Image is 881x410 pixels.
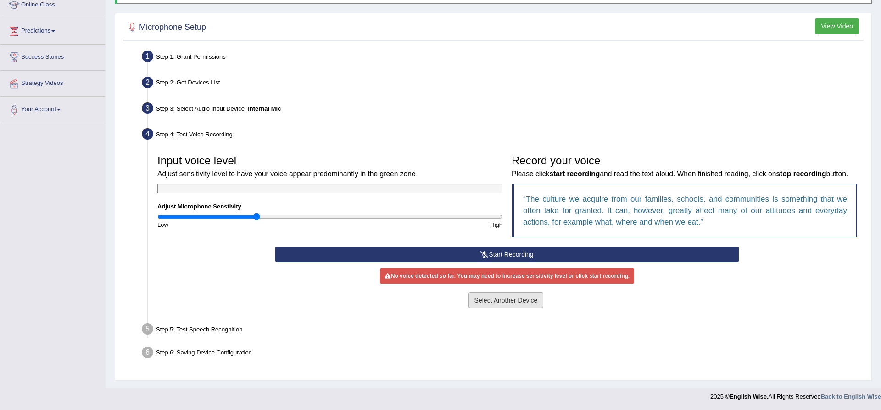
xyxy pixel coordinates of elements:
div: Step 5: Test Speech Recognition [138,320,867,341]
strong: English Wise. [730,393,768,400]
button: View Video [815,18,859,34]
div: Step 2: Get Devices List [138,74,867,94]
b: Internal Mic [248,105,281,112]
button: Select Another Device [468,292,544,308]
small: Please click and read the text aloud. When finished reading, click on button. [512,170,848,178]
small: Adjust sensitivity level to have your voice appear predominantly in the green zone [157,170,416,178]
a: Back to English Wise [821,393,881,400]
div: Step 4: Test Voice Recording [138,125,867,146]
h2: Microphone Setup [125,21,206,34]
a: Strategy Videos [0,71,105,94]
h3: Record your voice [512,155,857,179]
a: Success Stories [0,45,105,67]
div: 2025 © All Rights Reserved [710,388,881,401]
div: Step 3: Select Audio Input Device [138,100,867,120]
div: Step 1: Grant Permissions [138,48,867,68]
div: Low [153,220,330,229]
label: Adjust Microphone Senstivity [157,202,241,211]
button: Start Recording [275,247,738,262]
div: High [330,220,507,229]
b: start recording [549,170,600,178]
b: stop recording [776,170,826,178]
a: Your Account [0,97,105,120]
div: No voice detected so far. You may need to increase sensitivity level or click start recording. [380,268,634,284]
div: Step 6: Saving Device Configuration [138,344,867,364]
h3: Input voice level [157,155,502,179]
a: Predictions [0,18,105,41]
q: The culture we acquire from our families, schools, and communities is something that we often tak... [523,195,847,226]
span: – [245,105,281,112]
